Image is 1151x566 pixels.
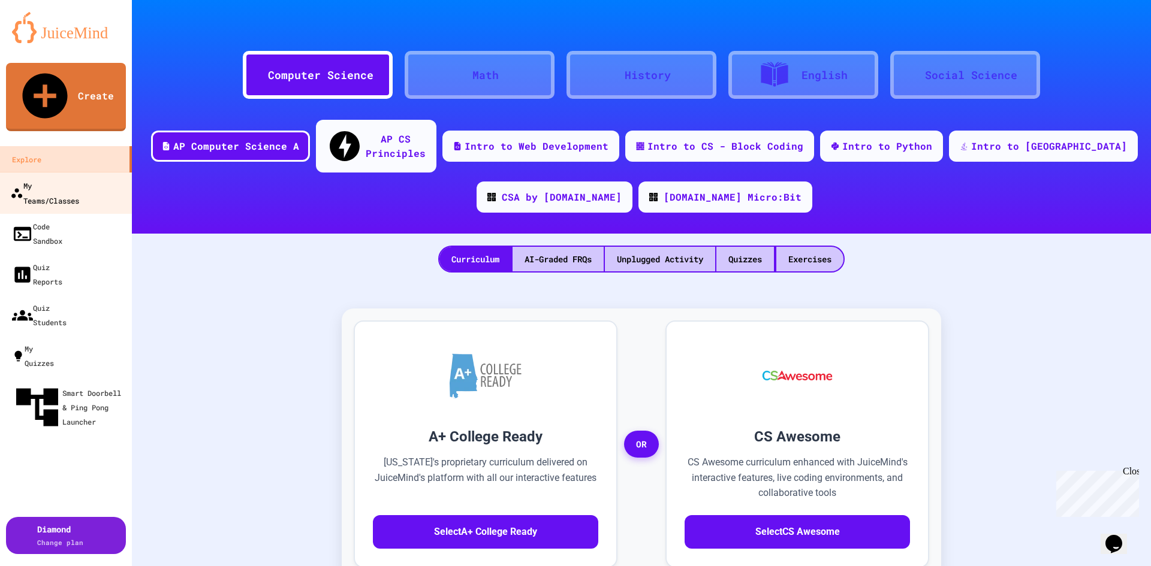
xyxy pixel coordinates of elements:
div: Intro to Python [842,139,932,153]
img: CODE_logo_RGB.png [649,193,658,201]
iframe: chat widget [1051,466,1139,517]
iframe: chat widget [1101,518,1139,554]
button: SelectA+ College Ready [373,515,598,549]
div: History [625,67,671,83]
div: Math [472,67,499,83]
div: AI-Graded FRQs [513,247,604,271]
div: Quiz Reports [12,260,62,289]
button: SelectCS Awesome [685,515,910,549]
div: [DOMAIN_NAME] Micro:Bit [664,190,802,204]
span: OR [624,431,659,458]
div: Exercises [776,247,843,271]
div: AP CS Principles [366,132,426,161]
div: Code Sandbox [12,219,62,248]
div: Curriculum [439,247,511,271]
div: AP Computer Science A [173,139,299,153]
button: DiamondChange plan [6,517,126,554]
img: CS Awesome [751,340,845,411]
div: Intro to CS - Block Coding [647,139,803,153]
div: Smart Doorbell & Ping Pong Launcher [12,382,127,432]
div: CSA by [DOMAIN_NAME] [502,190,622,204]
div: Computer Science [268,67,373,83]
div: Unplugged Activity [605,247,715,271]
span: Change plan [37,538,83,547]
div: Chat with us now!Close [5,5,83,76]
img: A+ College Ready [450,353,522,398]
div: Explore [12,152,41,167]
a: Create [6,63,126,131]
img: logo-orange.svg [12,12,120,43]
div: Diamond [37,523,83,548]
div: Intro to [GEOGRAPHIC_DATA] [971,139,1127,153]
div: Social Science [925,67,1017,83]
div: English [802,67,848,83]
img: CODE_logo_RGB.png [487,193,496,201]
div: Quizzes [716,247,774,271]
div: My Teams/Classes [10,178,79,207]
p: [US_STATE]'s proprietary curriculum delivered on JuiceMind's platform with all our interactive fe... [373,455,598,501]
div: My Quizzes [12,341,54,370]
div: Quiz Students [12,301,67,329]
div: Intro to Web Development [465,139,608,153]
p: CS Awesome curriculum enhanced with JuiceMind's interactive features, live coding environments, a... [685,455,910,501]
h3: A+ College Ready [373,426,598,447]
h3: CS Awesome [685,426,910,447]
